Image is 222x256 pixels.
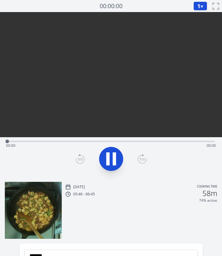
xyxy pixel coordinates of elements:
[207,143,216,148] span: 00:00
[202,190,217,197] h2: 58m
[197,2,200,10] span: 1
[199,198,217,203] p: 74% active
[197,184,217,190] p: Cooking time
[100,2,123,11] a: 00:00:00
[73,185,85,189] p: [DATE]
[5,182,62,239] img: 250902204657_thumb.jpeg
[73,192,95,197] p: 05:46 - 06:45
[193,2,207,11] button: 1×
